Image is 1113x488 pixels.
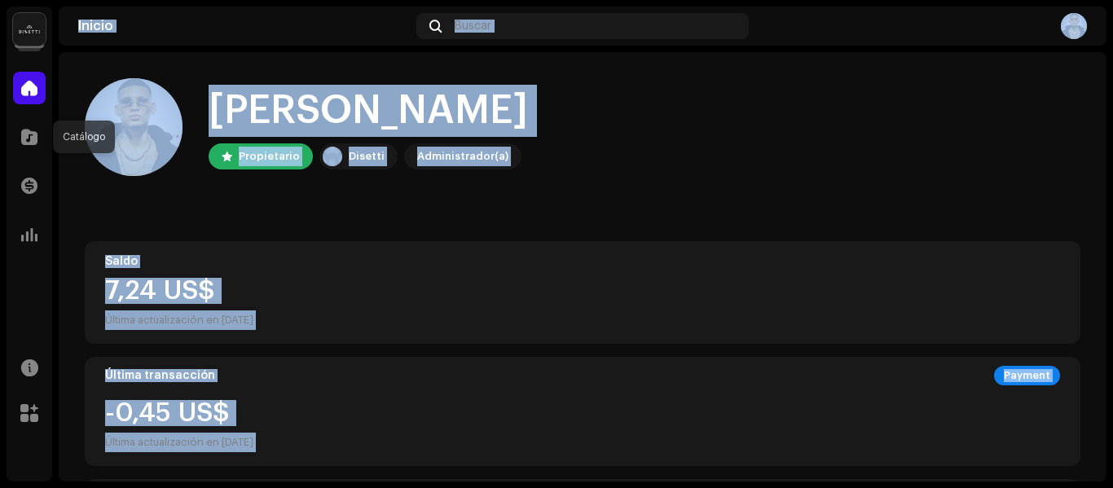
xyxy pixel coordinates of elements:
[85,241,1080,344] re-o-card-value: Saldo
[994,366,1060,385] div: Payment
[323,147,342,166] img: 02a7c2d3-3c89-4098-b12f-2ff2945c95ee
[417,147,508,166] div: Administrador(a)
[349,147,385,166] div: Disetti
[13,13,46,46] img: 02a7c2d3-3c89-4098-b12f-2ff2945c95ee
[1061,13,1087,39] img: 991f5b22-b528-4979-97eb-944e8e551b79
[455,20,491,33] span: Buscar
[105,255,1060,268] div: Saldo
[85,78,183,176] img: 991f5b22-b528-4979-97eb-944e8e551b79
[105,369,215,382] div: Última transacción
[105,433,253,452] div: Última actualización en [DATE]
[209,85,528,137] div: [PERSON_NAME]
[78,20,410,33] div: Inicio
[105,310,1060,330] div: Última actualización en [DATE]
[239,147,300,166] div: Propietario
